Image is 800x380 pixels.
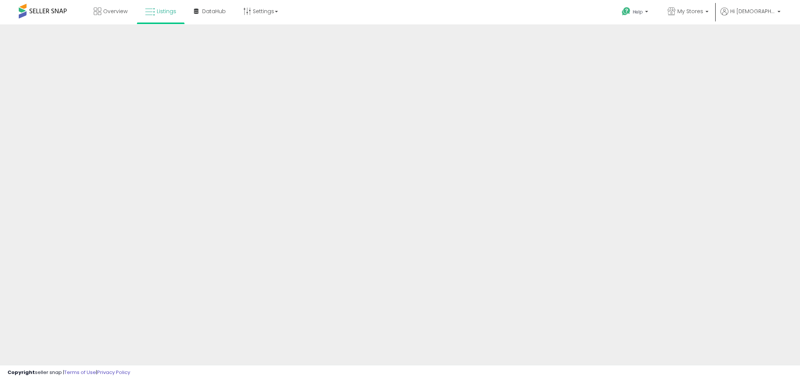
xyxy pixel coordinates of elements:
[621,7,631,16] i: Get Help
[730,8,775,15] span: Hi [DEMOGRAPHIC_DATA]
[633,9,643,15] span: Help
[616,1,656,24] a: Help
[677,8,703,15] span: My Stores
[157,8,176,15] span: Listings
[202,8,226,15] span: DataHub
[720,8,780,24] a: Hi [DEMOGRAPHIC_DATA]
[103,8,128,15] span: Overview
